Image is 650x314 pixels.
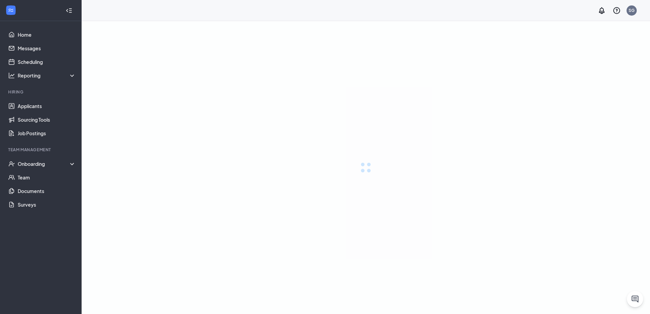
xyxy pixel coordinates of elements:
[18,198,76,211] a: Surveys
[18,55,76,69] a: Scheduling
[18,126,76,140] a: Job Postings
[8,89,74,95] div: Hiring
[18,184,76,198] a: Documents
[18,113,76,126] a: Sourcing Tools
[629,7,635,13] div: SG
[8,160,15,167] svg: UserCheck
[598,6,606,15] svg: Notifications
[18,171,76,184] a: Team
[627,291,643,307] button: ChatActive
[631,295,639,303] svg: ChatActive
[66,7,72,14] svg: Collapse
[613,6,621,15] svg: QuestionInfo
[8,147,74,153] div: Team Management
[18,28,76,41] a: Home
[18,72,76,79] div: Reporting
[18,41,76,55] a: Messages
[7,7,14,14] svg: WorkstreamLogo
[18,160,76,167] div: Onboarding
[8,72,15,79] svg: Analysis
[18,99,76,113] a: Applicants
